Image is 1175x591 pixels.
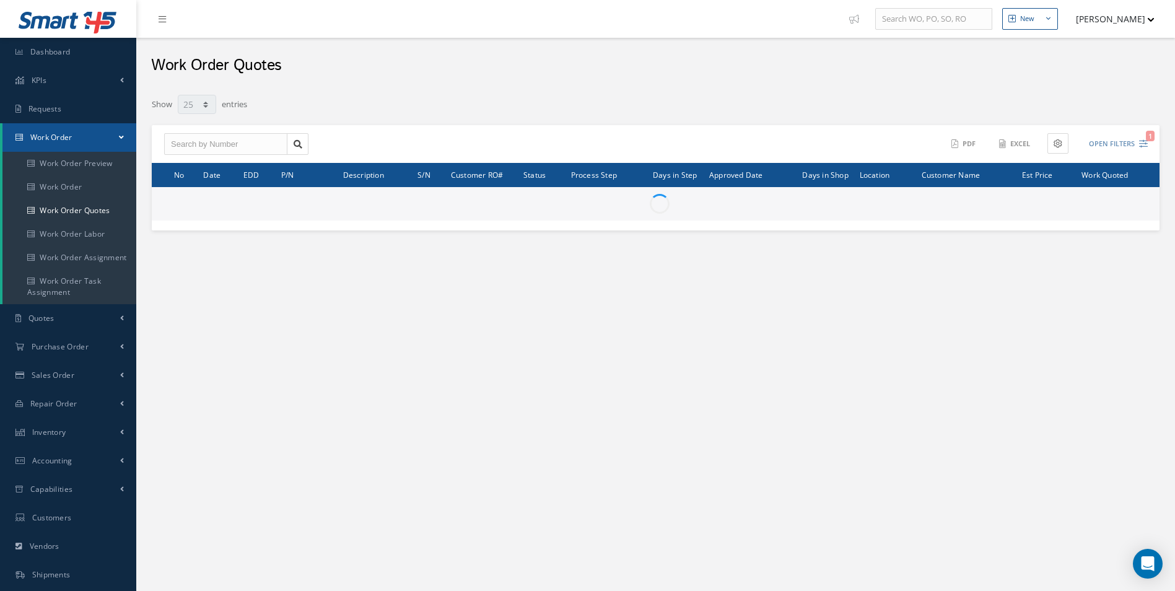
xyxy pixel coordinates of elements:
span: Customer Name [922,169,981,180]
span: Days in Step [653,169,697,180]
span: Requests [28,103,61,114]
span: EDD [243,169,260,180]
span: Customer RO# [451,169,503,180]
span: Location [860,169,890,180]
input: Search by Number [164,133,287,155]
div: New [1020,14,1034,24]
span: Shipments [32,569,71,580]
span: 1 [1146,131,1155,141]
a: Work Order Quotes [2,199,136,222]
a: Work Order Task Assignment [2,269,136,304]
input: Search WO, PO, SO, RO [875,8,992,30]
a: Work Order [2,123,136,152]
button: [PERSON_NAME] [1064,7,1155,31]
span: No [174,169,184,180]
span: KPIs [32,75,46,85]
span: Status [523,169,546,180]
div: Open Intercom Messenger [1133,549,1163,579]
span: Accounting [32,455,72,466]
span: Description [343,169,384,180]
label: Show [152,94,172,111]
a: Work Order Labor [2,222,136,246]
span: Quotes [28,313,55,323]
span: Work Order [30,132,72,142]
span: Est Price [1022,169,1053,180]
label: entries [222,94,247,111]
span: P/N [281,169,294,180]
span: Approved Date [709,169,763,180]
a: Work Order Assignment [2,246,136,269]
a: Work Order [2,175,136,199]
button: Open Filters1 [1078,134,1148,154]
span: Sales Order [32,370,74,380]
span: Days in Shop [802,169,848,180]
span: Inventory [32,427,66,437]
span: Work Quoted [1081,169,1128,180]
button: New [1002,8,1058,30]
span: Process Step [571,169,617,180]
span: Customers [32,512,72,523]
a: Work Order Preview [2,152,136,175]
span: Dashboard [30,46,71,57]
h2: Work Order Quotes [151,56,282,75]
span: S/N [417,169,430,180]
span: Vendors [30,541,59,551]
span: Date [203,169,221,180]
button: PDF [945,133,984,155]
span: Repair Order [30,398,77,409]
button: Excel [993,133,1038,155]
span: Capabilities [30,484,73,494]
span: Purchase Order [32,341,89,352]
